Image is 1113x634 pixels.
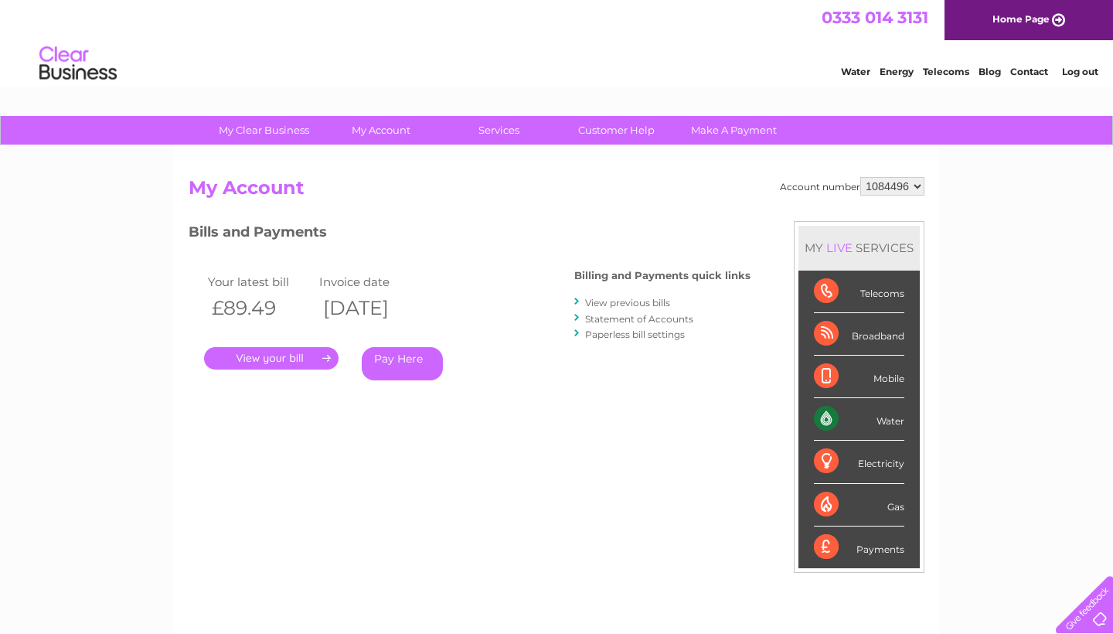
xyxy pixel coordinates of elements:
[204,292,315,324] th: £89.49
[435,116,563,145] a: Services
[362,347,443,380] a: Pay Here
[814,356,904,398] div: Mobile
[841,66,870,77] a: Water
[553,116,680,145] a: Customer Help
[880,66,914,77] a: Energy
[798,226,920,270] div: MY SERVICES
[574,270,751,281] h4: Billing and Payments quick links
[814,398,904,441] div: Water
[585,313,693,325] a: Statement of Accounts
[814,484,904,527] div: Gas
[315,271,427,292] td: Invoice date
[585,329,685,340] a: Paperless bill settings
[39,40,117,87] img: logo.png
[979,66,1001,77] a: Blog
[585,297,670,308] a: View previous bills
[780,177,924,196] div: Account number
[189,221,751,248] h3: Bills and Payments
[670,116,798,145] a: Make A Payment
[814,313,904,356] div: Broadband
[822,8,928,27] a: 0333 014 3131
[200,116,328,145] a: My Clear Business
[204,347,339,370] a: .
[1010,66,1048,77] a: Contact
[315,292,427,324] th: [DATE]
[814,527,904,568] div: Payments
[823,240,856,255] div: LIVE
[189,177,924,206] h2: My Account
[814,271,904,313] div: Telecoms
[192,9,923,75] div: Clear Business is a trading name of Verastar Limited (registered in [GEOGRAPHIC_DATA] No. 3667643...
[204,271,315,292] td: Your latest bill
[1062,66,1098,77] a: Log out
[923,66,969,77] a: Telecoms
[814,441,904,483] div: Electricity
[318,116,445,145] a: My Account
